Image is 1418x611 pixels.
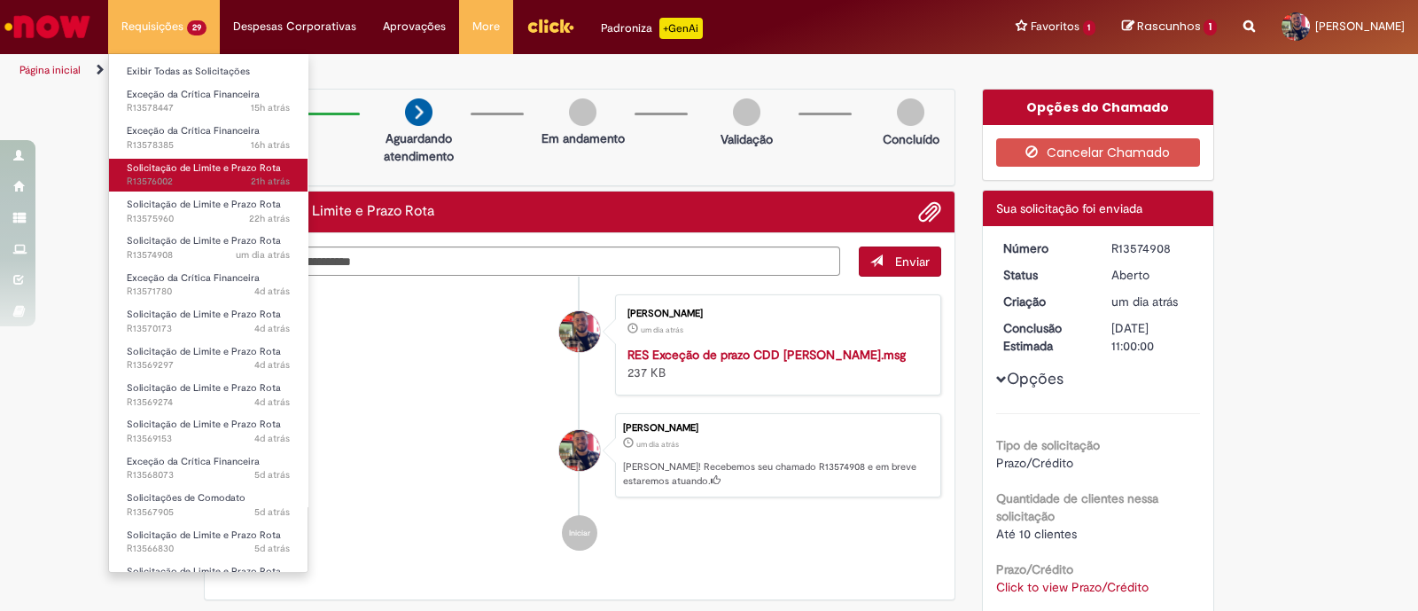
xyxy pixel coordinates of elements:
[990,266,1099,284] dt: Status
[383,18,446,35] span: Aprovações
[1031,18,1079,35] span: Favoritos
[254,505,290,519] time: 25/09/2025 16:38:43
[254,468,290,482] time: 25/09/2025 17:01:02
[990,293,1099,310] dt: Criação
[254,505,290,519] span: 5d atrás
[127,491,245,505] span: Solicitações de Comodato
[109,415,308,448] a: Aberto R13569153 : Solicitação de Limite e Prazo Rota
[127,345,281,358] span: Solicitação de Limite e Prazo Rota
[127,138,290,153] span: R13578385
[127,505,290,520] span: R13567905
[127,308,281,321] span: Solicitação de Limite e Prazo Rota
[109,379,308,411] a: Aberto R13569274 : Solicitação de Limite e Prazo Rota
[996,437,1100,453] b: Tipo de solicitação
[254,285,290,298] span: 4d atrás
[254,542,290,555] span: 5d atrás
[127,271,260,285] span: Exceção da Crítica Financeira
[254,542,290,555] time: 25/09/2025 14:15:25
[895,254,930,270] span: Enviar
[636,439,679,450] span: um dia atrás
[1083,20,1096,35] span: 1
[127,161,281,175] span: Solicitação de Limite e Prazo Rota
[405,98,432,126] img: arrow-next.png
[109,305,308,338] a: Aberto R13570173 : Solicitação de Limite e Prazo Rota
[996,526,1077,542] span: Até 10 clientes
[990,319,1099,355] dt: Conclusão Estimada
[526,12,574,39] img: click_logo_yellow_360x200.png
[127,248,290,262] span: R13574908
[127,124,260,137] span: Exceção da Crítica Financeira
[254,396,290,409] span: 4d atrás
[127,396,290,410] span: R13569274
[859,247,941,277] button: Enviar
[109,195,308,228] a: Aberto R13575960 : Solicitação de Limite e Prazo Rota
[121,18,183,35] span: Requisições
[127,542,290,556] span: R13566830
[1315,19,1405,34] span: [PERSON_NAME]
[249,212,290,225] time: 29/09/2025 11:02:55
[127,198,281,211] span: Solicitação de Limite e Prazo Rota
[990,239,1099,257] dt: Número
[108,53,308,573] ul: Requisições
[127,285,290,299] span: R13571780
[983,90,1214,125] div: Opções do Chamado
[569,98,596,126] img: img-circle-grey.png
[109,159,308,192] a: Aberto R13576002 : Solicitação de Limite e Prazo Rota
[249,212,290,225] span: 22h atrás
[127,529,281,542] span: Solicitação de Limite e Prazo Rota
[897,98,924,126] img: img-circle-grey.png
[601,18,703,39] div: Padroniza
[251,138,290,152] span: 16h atrás
[996,200,1142,216] span: Sua solicitação foi enviada
[254,322,290,335] time: 26/09/2025 11:38:09
[127,175,290,189] span: R13576002
[254,358,290,372] time: 26/09/2025 09:14:15
[109,62,308,82] a: Exibir Todas as Solicitações
[254,285,290,298] time: 26/09/2025 16:50:16
[254,358,290,372] span: 4d atrás
[541,129,625,147] p: Em andamento
[996,561,1073,577] b: Prazo/Crédito
[996,490,1158,524] b: Quantidade de clientes nessa solicitação
[127,101,290,115] span: R13578447
[251,101,290,114] span: 15h atrás
[218,247,840,277] textarea: Digite sua mensagem aqui...
[1122,19,1217,35] a: Rascunhos
[559,430,600,471] div: Rafael Farias Ribeiro De Oliveira
[218,277,941,569] ul: Histórico de tíquete
[623,423,931,434] div: [PERSON_NAME]
[254,432,290,445] span: 4d atrás
[1204,20,1217,35] span: 1
[127,358,290,372] span: R13569297
[251,175,290,188] span: 21h atrás
[127,381,281,395] span: Solicitação de Limite e Prazo Rota
[1111,319,1194,355] div: [DATE] 11:00:00
[233,18,356,35] span: Despesas Corporativas
[109,85,308,118] a: Aberto R13578447 : Exceção da Crítica Financeira
[127,418,281,431] span: Solicitação de Limite e Prazo Rota
[13,54,932,87] ul: Trilhas de página
[109,562,308,595] a: Aberto R13566802 : Solicitação de Limite e Prazo Rota
[109,342,308,375] a: Aberto R13569297 : Solicitação de Limite e Prazo Rota
[1111,239,1194,257] div: R13574908
[19,63,81,77] a: Página inicial
[2,9,93,44] img: ServiceNow
[721,130,773,148] p: Validação
[127,322,290,336] span: R13570173
[218,204,434,220] h2: Solicitação de Limite e Prazo Rota Histórico de tíquete
[627,309,923,319] div: [PERSON_NAME]
[109,526,308,559] a: Aberto R13566830 : Solicitação de Limite e Prazo Rota
[472,18,500,35] span: More
[127,455,260,468] span: Exceção da Crítica Financeira
[187,20,206,35] span: 29
[1111,293,1194,310] div: 29/09/2025 08:24:08
[996,138,1201,167] button: Cancelar Chamado
[127,88,260,101] span: Exceção da Crítica Financeira
[236,248,290,262] span: um dia atrás
[127,234,281,247] span: Solicitação de Limite e Prazo Rota
[641,325,683,335] span: um dia atrás
[254,396,290,409] time: 26/09/2025 09:09:19
[883,130,939,148] p: Concluído
[641,325,683,335] time: 29/09/2025 08:25:58
[127,565,281,578] span: Solicitação de Limite e Prazo Rota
